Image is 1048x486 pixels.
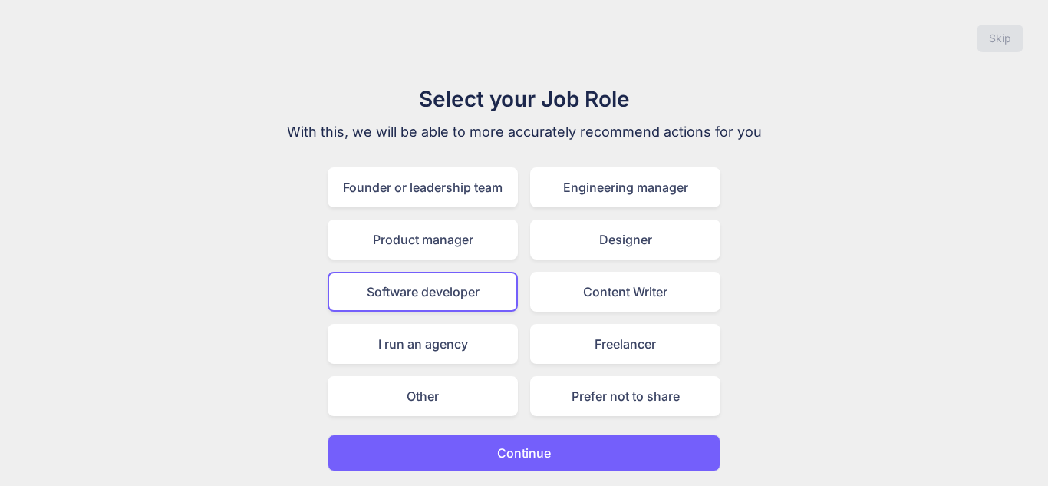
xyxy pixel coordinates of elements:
div: Founder or leadership team [328,167,518,207]
div: Other [328,376,518,416]
div: Content Writer [530,272,720,312]
div: Engineering manager [530,167,720,207]
div: Product manager [328,220,518,260]
div: Prefer not to share [530,376,720,416]
p: Continue [497,444,551,462]
div: Software developer [328,272,518,312]
h1: Select your Job Role [266,83,782,115]
button: Continue [328,435,720,471]
div: I run an agency [328,324,518,364]
div: Freelancer [530,324,720,364]
div: Designer [530,220,720,260]
button: Skip [977,25,1023,52]
p: With this, we will be able to more accurately recommend actions for you [266,121,782,143]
